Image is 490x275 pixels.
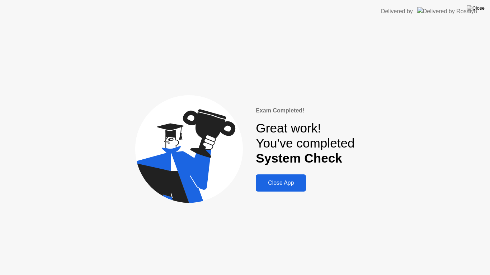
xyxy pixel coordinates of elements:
button: Close App [256,174,306,192]
img: Delivered by Rosalyn [417,7,477,15]
b: System Check [256,151,342,165]
div: Close App [258,180,304,186]
div: Delivered by [381,7,413,16]
div: Great work! You've completed [256,121,354,166]
img: Close [467,5,485,11]
div: Exam Completed! [256,106,354,115]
